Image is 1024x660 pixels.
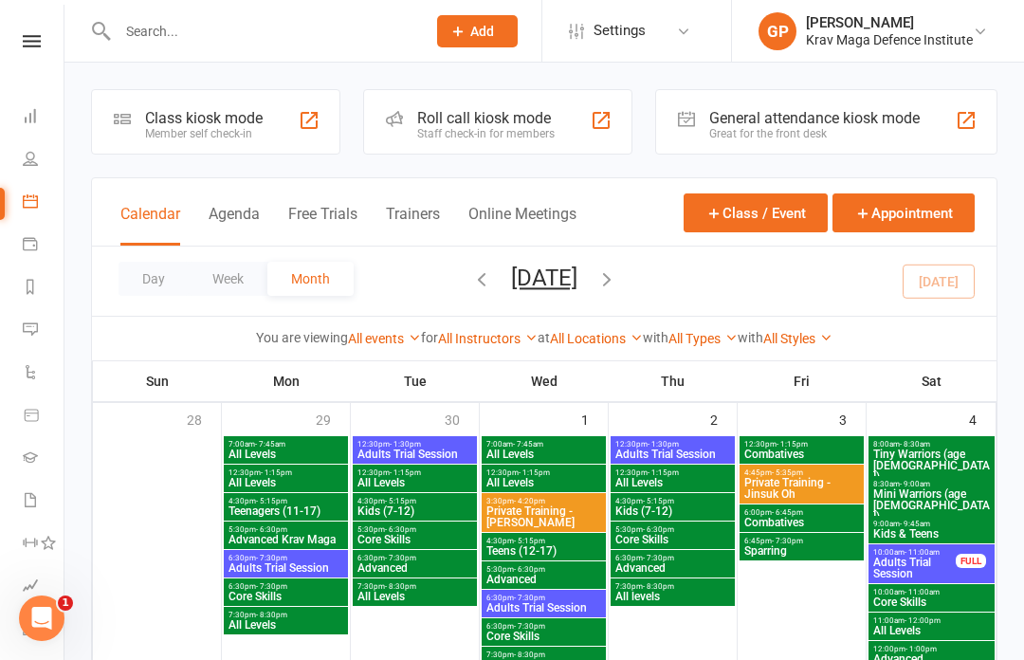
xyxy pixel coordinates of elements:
[614,582,731,591] span: 7:30pm
[648,440,679,449] span: - 1:30pm
[511,265,577,291] button: [DATE]
[872,520,991,528] span: 9:00am
[256,554,287,562] span: - 7:30pm
[743,545,860,557] span: Sparring
[648,468,679,477] span: - 1:15pm
[581,403,608,434] div: 1
[743,440,860,449] span: 12:30pm
[357,534,473,545] span: Core Skills
[969,403,996,434] div: 4
[614,505,731,517] span: Kids (7-12)
[643,525,674,534] span: - 6:30pm
[872,557,957,579] span: Adults Trial Session
[228,562,344,574] span: Adults Trial Session
[119,262,189,296] button: Day
[738,330,763,345] strong: with
[485,477,602,488] span: All Levels
[763,331,832,346] a: All Styles
[550,331,643,346] a: All Locations
[485,468,602,477] span: 12:30pm
[228,582,344,591] span: 6:30pm
[614,449,731,460] span: Adults Trial Session
[357,562,473,574] span: Advanced
[514,565,545,574] span: - 6:30pm
[743,508,860,517] span: 6:00pm
[956,554,986,568] div: FULL
[485,537,602,545] span: 4:30pm
[357,525,473,534] span: 5:30pm
[806,31,973,48] div: Krav Maga Defence Institute
[710,403,737,434] div: 2
[145,109,263,127] div: Class kiosk mode
[228,591,344,602] span: Core Skills
[23,139,65,182] a: People
[614,534,731,545] span: Core Skills
[357,554,473,562] span: 6:30pm
[684,193,828,232] button: Class / Event
[772,508,803,517] span: - 6:45pm
[485,602,602,614] span: Adults Trial Session
[900,520,930,528] span: - 9:45am
[357,440,473,449] span: 12:30pm
[514,537,545,545] span: - 5:15pm
[759,12,796,50] div: GP
[385,554,416,562] span: - 7:30pm
[643,582,674,591] span: - 8:30pm
[228,554,344,562] span: 6:30pm
[772,468,803,477] span: - 5:35pm
[256,330,348,345] strong: You are viewing
[872,449,991,483] span: Tiny Warriors (age [DEMOGRAPHIC_DATA])
[386,205,440,246] button: Trainers
[256,582,287,591] span: - 7:30pm
[228,468,344,477] span: 12:30pm
[468,205,576,246] button: Online Meetings
[872,488,991,522] span: Mini Warriors (age [DEMOGRAPHIC_DATA])
[228,611,344,619] span: 7:30pm
[351,361,480,401] th: Tue
[905,548,940,557] span: - 11:00am
[614,497,731,505] span: 4:30pm
[357,505,473,517] span: Kids (7-12)
[738,361,867,401] th: Fri
[485,440,602,449] span: 7:00am
[417,127,555,140] div: Staff check-in for members
[58,596,73,611] span: 1
[777,440,808,449] span: - 1:15pm
[614,554,731,562] span: 6:30pm
[485,505,602,528] span: Private Training - [PERSON_NAME]
[643,497,674,505] span: - 5:15pm
[120,205,180,246] button: Calendar
[485,651,602,659] span: 7:30pm
[189,262,267,296] button: Week
[256,525,287,534] span: - 6:30pm
[480,361,609,401] th: Wed
[485,497,602,505] span: 3:30pm
[470,24,494,39] span: Add
[832,193,975,232] button: Appointment
[385,582,416,591] span: - 8:30pm
[93,361,222,401] th: Sun
[357,497,473,505] span: 4:30pm
[288,205,357,246] button: Free Trials
[614,591,731,602] span: All levels
[872,440,991,449] span: 8:00am
[228,505,344,517] span: Teenagers (11-17)
[772,537,803,545] span: - 7:30pm
[357,449,473,460] span: Adults Trial Session
[256,497,287,505] span: - 5:15pm
[614,477,731,488] span: All Levels
[905,645,937,653] span: - 1:00pm
[485,622,602,631] span: 6:30pm
[145,127,263,140] div: Member self check-in
[228,525,344,534] span: 5:30pm
[209,205,260,246] button: Agenda
[614,525,731,534] span: 5:30pm
[668,331,738,346] a: All Types
[743,477,860,500] span: Private Training - Jinsuk Oh
[643,330,668,345] strong: with
[872,625,991,636] span: All Levels
[485,574,602,585] span: Advanced
[485,631,602,642] span: Core Skills
[417,109,555,127] div: Roll call kiosk mode
[385,497,416,505] span: - 5:15pm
